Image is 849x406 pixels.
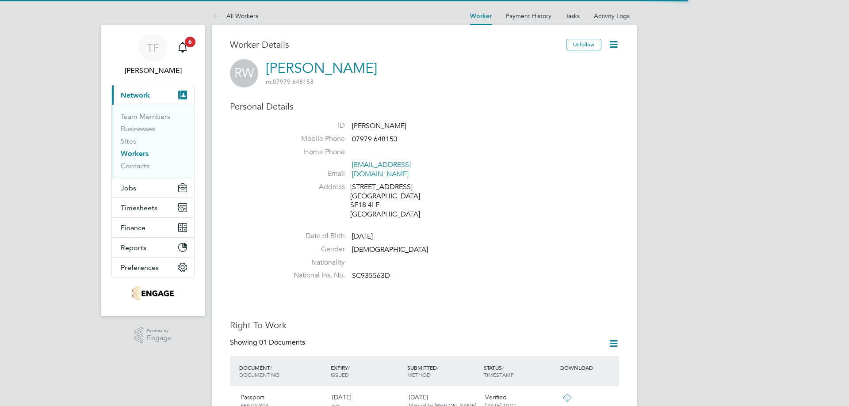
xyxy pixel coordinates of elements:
[174,34,191,62] a: 6
[121,149,149,158] a: Workers
[112,218,194,237] button: Finance
[121,204,157,212] span: Timesheets
[132,286,173,300] img: damiagroup-logo-retina.png
[506,12,551,20] a: Payment History
[230,319,619,331] h3: Right To Work
[485,393,507,401] span: Verified
[112,105,194,178] div: Network
[283,231,345,241] label: Date of Birth
[470,12,492,20] a: Worker
[266,78,273,86] span: m:
[352,272,390,281] span: SC935563D
[230,338,307,347] div: Showing
[121,263,159,272] span: Preferences
[237,360,329,383] div: DOCUMENT
[407,371,431,378] span: METHOD
[329,360,405,383] div: EXPIRY
[259,338,305,347] span: 01 Documents
[111,286,195,300] a: Go to home page
[121,91,150,99] span: Network
[405,360,482,383] div: SUBMITTED
[230,101,619,112] h3: Personal Details
[230,39,566,50] h3: Worker Details
[283,258,345,267] label: Nationality
[121,243,146,252] span: Reports
[283,169,345,178] label: Email
[147,334,172,342] span: Engage
[147,42,159,53] span: TF
[352,121,406,130] span: [PERSON_NAME]
[437,364,439,371] span: /
[147,327,172,334] span: Powered by
[270,364,272,371] span: /
[121,184,136,192] span: Jobs
[230,59,258,87] span: RW
[283,182,345,192] label: Address
[112,198,194,217] button: Timesheets
[239,371,281,378] span: DOCUMENT NO.
[283,134,345,144] label: Mobile Phone
[266,78,314,86] span: 07979 648153
[283,121,345,130] label: ID
[558,360,619,376] div: DOWNLOAD
[283,271,345,280] label: National Ins. No.
[352,135,398,144] span: 07979 648153
[134,327,172,344] a: Powered byEngage
[121,162,149,170] a: Contacts
[331,371,349,378] span: ISSUED
[594,12,630,20] a: Activity Logs
[112,238,194,257] button: Reports
[482,360,558,383] div: STATUS
[283,148,345,157] label: Home Phone
[121,112,170,121] a: Team Members
[121,137,136,145] a: Sites
[566,12,580,20] a: Tasks
[112,258,194,277] button: Preferences
[121,125,155,133] a: Businesses
[111,34,195,76] a: TF[PERSON_NAME]
[112,178,194,197] button: Jobs
[484,371,514,378] span: TIMESTAMP
[212,12,258,20] a: All Workers
[111,65,195,76] span: Tash Fletcher
[283,245,345,254] label: Gender
[112,85,194,105] button: Network
[502,364,504,371] span: /
[350,182,434,219] div: [STREET_ADDRESS] [GEOGRAPHIC_DATA] SE18 4LE [GEOGRAPHIC_DATA]
[101,25,205,316] nav: Main navigation
[352,245,428,254] span: [DEMOGRAPHIC_DATA]
[348,364,350,371] span: /
[566,39,601,50] button: Unfollow
[352,232,373,241] span: [DATE]
[266,60,377,77] a: [PERSON_NAME]
[121,224,145,232] span: Finance
[352,160,411,178] a: [EMAIL_ADDRESS][DOMAIN_NAME]
[185,37,195,47] span: 6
